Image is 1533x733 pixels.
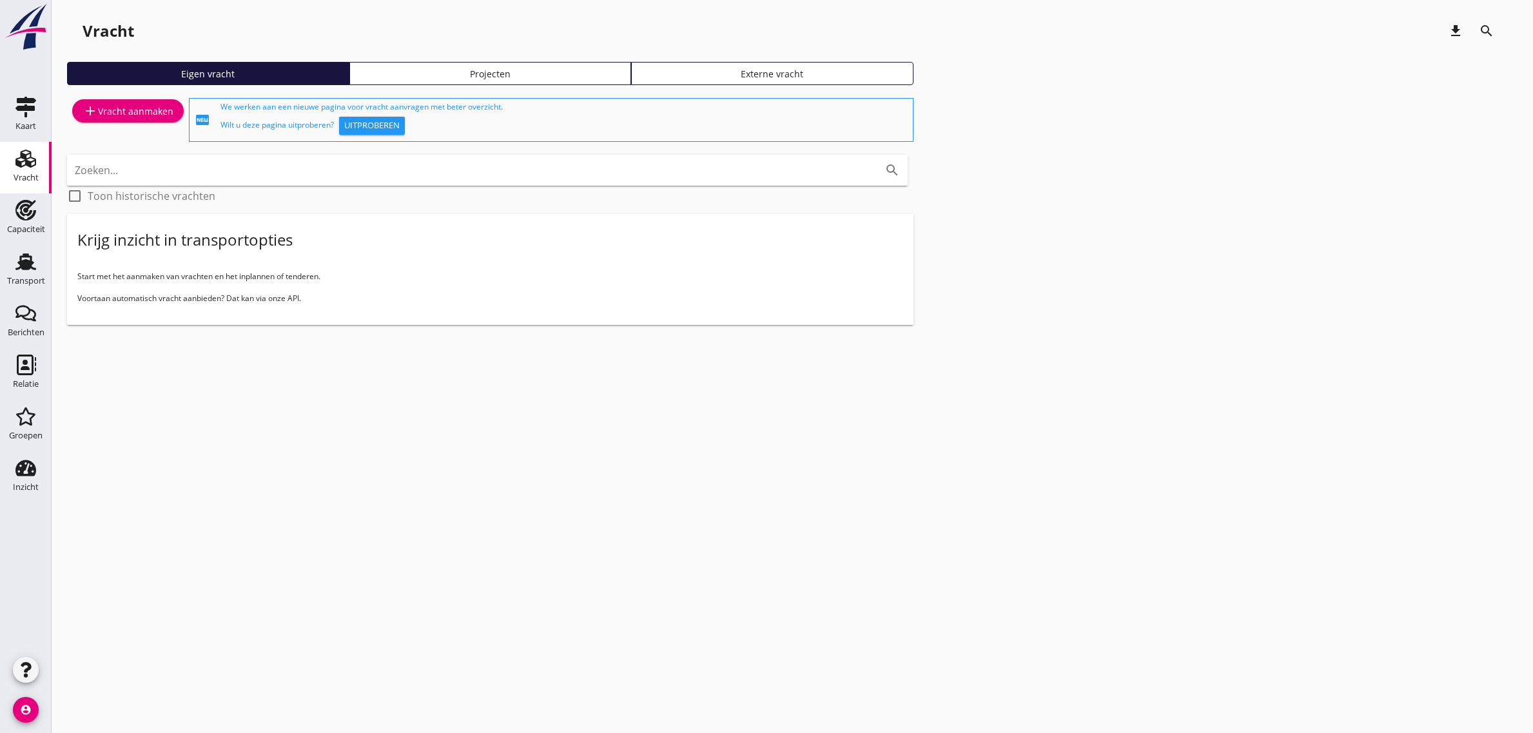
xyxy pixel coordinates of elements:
[13,697,39,723] i: account_circle
[344,119,400,132] div: Uitproberen
[88,190,215,202] label: Toon historische vrachten
[67,62,349,85] a: Eigen vracht
[1479,23,1494,39] i: search
[7,225,45,233] div: Capaciteit
[349,62,632,85] a: Projecten
[631,62,913,85] a: Externe vracht
[884,162,900,178] i: search
[14,173,39,182] div: Vracht
[75,160,864,181] input: Zoeken...
[83,103,173,119] div: Vracht aanmaken
[73,67,344,81] div: Eigen vracht
[13,483,39,491] div: Inzicht
[3,3,49,51] img: logo-small.a267ee39.svg
[83,103,98,119] i: add
[77,230,293,250] div: Krijg inzicht in transportopties
[220,101,908,139] div: We werken aan een nieuwe pagina voor vracht aanvragen met beter overzicht. Wilt u deze pagina uit...
[15,122,36,130] div: Kaart
[339,117,405,135] button: Uitproberen
[13,380,39,388] div: Relatie
[355,67,626,81] div: Projecten
[72,99,184,122] a: Vracht aanmaken
[637,67,908,81] div: Externe vracht
[9,431,43,440] div: Groepen
[77,271,903,282] p: Start met het aanmaken van vrachten en het inplannen of tenderen.
[195,112,210,128] i: fiber_new
[7,277,45,285] div: Transport
[83,21,134,41] div: Vracht
[8,328,44,337] div: Berichten
[77,293,903,304] p: Voortaan automatisch vracht aanbieden? Dat kan via onze API.
[1448,23,1463,39] i: download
